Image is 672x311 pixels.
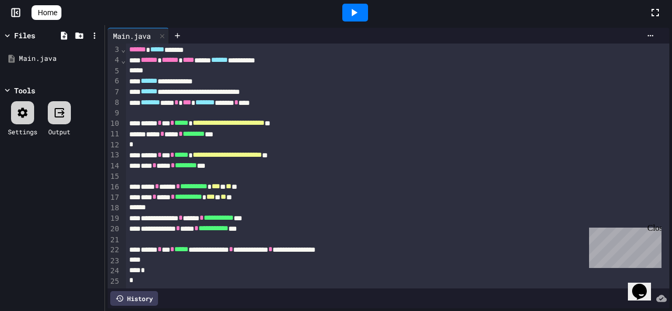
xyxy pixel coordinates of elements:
[108,245,121,255] div: 22
[108,28,169,44] div: Main.java
[31,5,61,20] a: Home
[108,129,121,140] div: 11
[108,108,121,119] div: 9
[108,119,121,129] div: 10
[14,30,35,41] div: Files
[108,45,121,55] div: 3
[585,223,661,268] iframe: chat widget
[108,150,121,160] div: 13
[108,213,121,224] div: 19
[108,224,121,234] div: 20
[108,76,121,87] div: 6
[38,7,57,18] span: Home
[121,45,126,53] span: Fold line
[108,161,121,171] div: 14
[108,192,121,203] div: 17
[108,256,121,266] div: 23
[108,98,121,108] div: 8
[108,182,121,192] div: 16
[108,171,121,182] div: 15
[108,276,121,287] div: 25
[108,140,121,151] div: 12
[108,235,121,245] div: 21
[108,55,121,66] div: 4
[48,127,70,136] div: Output
[628,269,661,301] iframe: chat widget
[19,53,101,64] div: Main.java
[108,266,121,276] div: 24
[14,85,35,96] div: Tools
[4,4,72,67] div: Chat with us now!Close
[108,66,121,77] div: 5
[121,56,126,65] span: Fold line
[108,30,156,41] div: Main.java
[108,203,121,213] div: 18
[108,87,121,98] div: 7
[110,291,158,306] div: History
[8,127,37,136] div: Settings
